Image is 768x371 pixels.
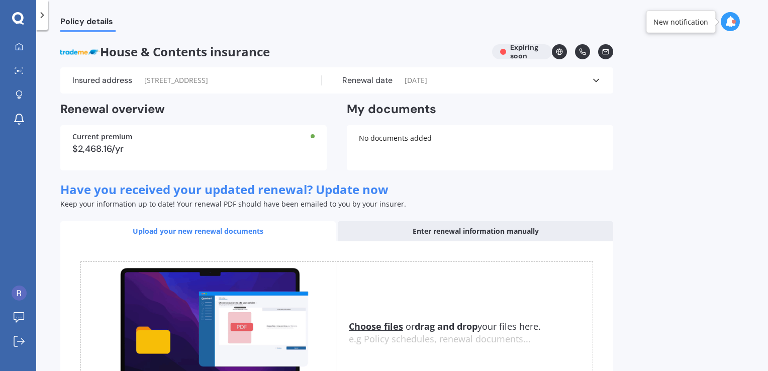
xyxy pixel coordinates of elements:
[60,44,484,59] span: House & Contents insurance
[60,221,336,241] div: Upload your new renewal documents
[60,181,389,198] span: Have you received your updated renewal? Update now
[60,102,327,117] h2: Renewal overview
[349,334,593,345] div: e.g Policy schedules, renewal documents...
[405,75,427,85] span: [DATE]
[60,17,116,30] span: Policy details
[349,320,403,332] u: Choose files
[144,75,208,85] span: [STREET_ADDRESS]
[72,75,132,85] label: Insured address
[347,102,436,117] h2: My documents
[12,286,27,301] img: ACg8ocLgwLWXZOdw2hTnnFP35MwlpV5xtdDH7IOQZ8qUf3TjmKLe0A=s96-c
[347,125,613,170] div: No documents added
[60,44,100,59] img: Trademe.webp
[72,144,315,153] div: $2,468.16/yr
[338,221,613,241] div: Enter renewal information manually
[349,320,541,332] span: or your files here.
[653,17,708,27] div: New notification
[342,75,393,85] label: Renewal date
[415,320,477,332] b: drag and drop
[60,199,406,209] span: Keep your information up to date! Your renewal PDF should have been emailed to you by your insurer.
[72,133,315,140] div: Current premium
